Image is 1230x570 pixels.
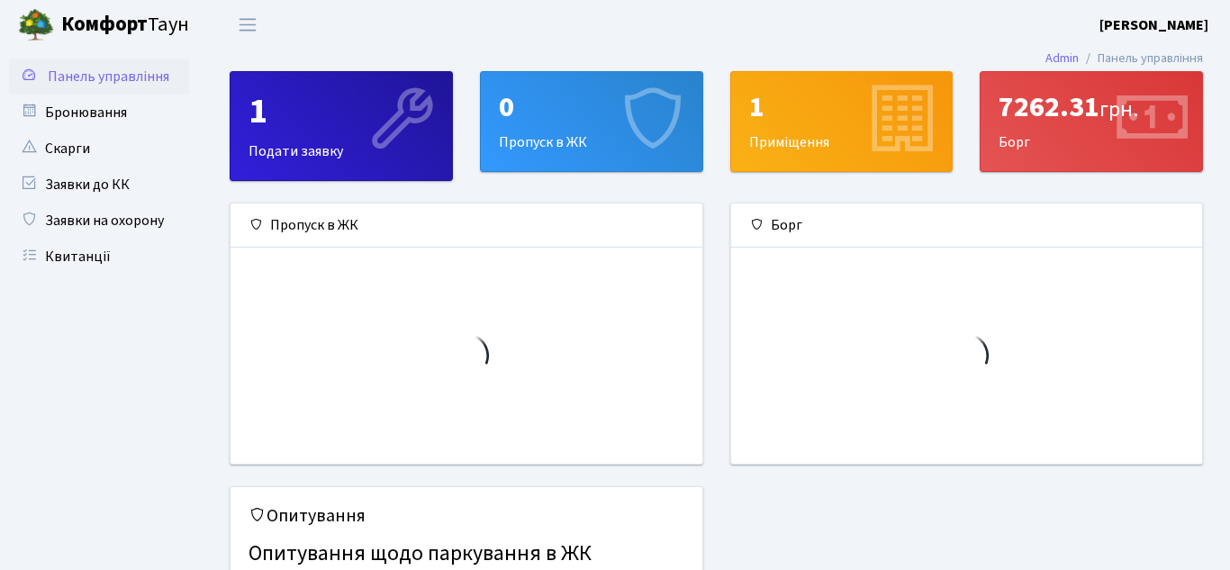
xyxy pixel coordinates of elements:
[225,10,270,40] button: Переключити навігацію
[1099,14,1208,36] a: [PERSON_NAME]
[1079,49,1203,68] li: Панель управління
[9,239,189,275] a: Квитанції
[9,203,189,239] a: Заявки на охорону
[61,10,148,39] b: Комфорт
[481,72,702,171] div: Пропуск в ЖК
[981,72,1202,171] div: Борг
[749,90,935,124] div: 1
[9,131,189,167] a: Скарги
[231,72,452,180] div: Подати заявку
[249,90,434,133] div: 1
[999,90,1184,124] div: 7262.31
[1099,15,1208,35] b: [PERSON_NAME]
[1099,94,1138,125] span: грн.
[1018,40,1230,77] nav: breadcrumb
[9,59,189,95] a: Панель управління
[731,72,953,171] div: Приміщення
[9,95,189,131] a: Бронювання
[9,167,189,203] a: Заявки до КК
[231,204,702,248] div: Пропуск в ЖК
[1045,49,1079,68] a: Admin
[249,505,684,527] h5: Опитування
[61,10,189,41] span: Таун
[480,71,703,172] a: 0Пропуск в ЖК
[499,90,684,124] div: 0
[730,71,954,172] a: 1Приміщення
[18,7,54,43] img: logo.png
[731,204,1203,248] div: Борг
[230,71,453,181] a: 1Подати заявку
[48,67,169,86] span: Панель управління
